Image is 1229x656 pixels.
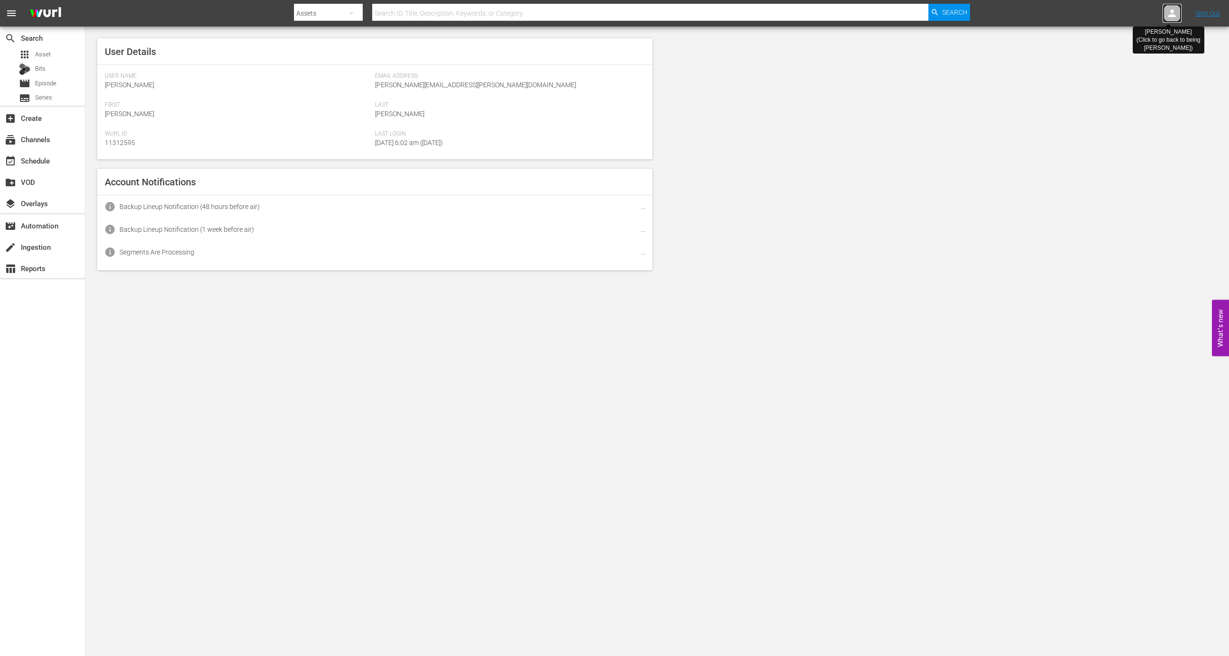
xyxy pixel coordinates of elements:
span: Channels [5,134,16,146]
span: Last [375,101,641,109]
span: info [104,224,116,235]
span: info [104,201,116,212]
div: Backup Lineup Notification (1 week before air) [119,226,254,233]
span: User Details [105,46,156,57]
span: 11312595 [105,139,135,146]
span: Schedule [5,155,16,167]
span: [PERSON_NAME] [105,110,154,118]
a: Sign Out [1195,9,1220,17]
span: ... [641,248,645,256]
div: Segments Are Processing [119,248,194,256]
span: Asset [35,50,51,59]
span: Bits [35,64,46,73]
span: Overlays [5,198,16,210]
span: Search [942,4,967,21]
span: Series [19,92,30,104]
span: VOD [5,177,16,188]
span: [PERSON_NAME] [375,110,424,118]
span: Series [35,93,52,102]
button: Search [928,4,970,21]
span: Create [5,113,16,124]
span: menu [6,8,17,19]
div: [PERSON_NAME] (Click to go back to being [PERSON_NAME] ) [1137,28,1201,52]
span: User Name: [105,73,370,80]
span: Automation [5,220,16,232]
span: info [104,246,116,258]
span: Asset [19,49,30,60]
span: Episode [35,79,56,88]
span: ... [641,226,645,233]
span: First [105,101,370,109]
button: Open Feedback Widget [1212,300,1229,356]
span: [PERSON_NAME] [105,81,154,89]
span: Ingestion [5,242,16,253]
div: Bits [19,64,30,75]
span: Last Login [375,130,641,138]
span: Search [5,33,16,44]
div: Backup Lineup Notification (48 hours before air) [119,203,260,210]
span: [PERSON_NAME][EMAIL_ADDRESS][PERSON_NAME][DOMAIN_NAME] [375,81,576,89]
span: [DATE] 6:02 am ([DATE]) [375,139,443,146]
span: Episode [19,78,30,89]
span: Wurl Id [105,130,370,138]
img: ans4CAIJ8jUAAAAAAAAAAAAAAAAAAAAAAAAgQb4GAAAAAAAAAAAAAAAAAAAAAAAAJMjXAAAAAAAAAAAAAAAAAAAAAAAAgAT5G... [23,2,68,25]
span: Reports [5,263,16,274]
span: Account Notifications [105,176,196,188]
span: ... [641,203,645,210]
span: Email Address: [375,73,641,80]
